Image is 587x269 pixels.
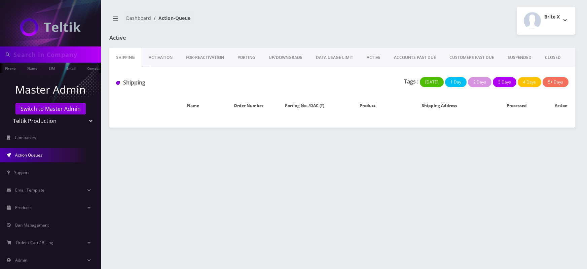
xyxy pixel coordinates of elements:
[501,48,538,67] a: SUSPENDED
[544,14,560,20] h2: Brite X
[109,35,258,41] h1: Active
[486,96,547,115] th: Processed
[142,48,179,67] a: Activation
[230,96,282,115] th: Order Number
[342,96,393,115] th: Product
[387,48,443,67] a: ACCOUNTS PAST DUE
[63,63,79,73] a: Email
[445,77,467,87] button: 1 Day
[24,63,41,73] a: Name
[360,48,387,67] a: ACTIVE
[538,48,567,67] a: CLOSED
[45,63,58,73] a: SIM
[109,48,142,67] a: Shipping
[393,96,486,115] th: Shipping Address
[14,170,29,175] span: Support
[493,77,516,87] button: 3 Days
[16,240,53,245] span: Order / Cart / Billing
[517,7,575,35] button: Brite X
[15,103,86,114] a: Switch to Master Admin
[15,135,36,140] span: Companies
[13,48,99,61] input: Search in Company
[84,63,106,73] a: Company
[116,81,120,85] img: Shipping
[15,205,32,210] span: Products
[404,77,418,86] p: Tags :
[262,48,309,67] a: UP/DOWNGRADE
[2,63,19,73] a: Phone
[15,152,42,158] span: Action Queues
[151,14,190,22] li: Action-Queue
[15,257,27,263] span: Admin
[15,222,49,228] span: Ban Management
[420,77,444,87] button: [DATE]
[518,77,541,87] button: 4 Days
[109,11,337,30] nav: breadcrumb
[156,96,231,115] th: Name
[179,48,231,67] a: FOR-REActivation
[543,77,568,87] button: 5+ Days
[309,48,360,67] a: DATA USAGE LIMIT
[15,187,44,193] span: Email Template
[116,79,260,86] h1: Shipping
[443,48,501,67] a: CUSTOMERS PAST DUE
[126,15,151,21] a: Dashboard
[231,48,262,67] a: PORTING
[468,77,491,87] button: 2 Days
[547,96,575,115] th: Action
[282,96,342,115] th: Porting No. /DAC (?)
[20,18,81,36] img: Teltik Production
